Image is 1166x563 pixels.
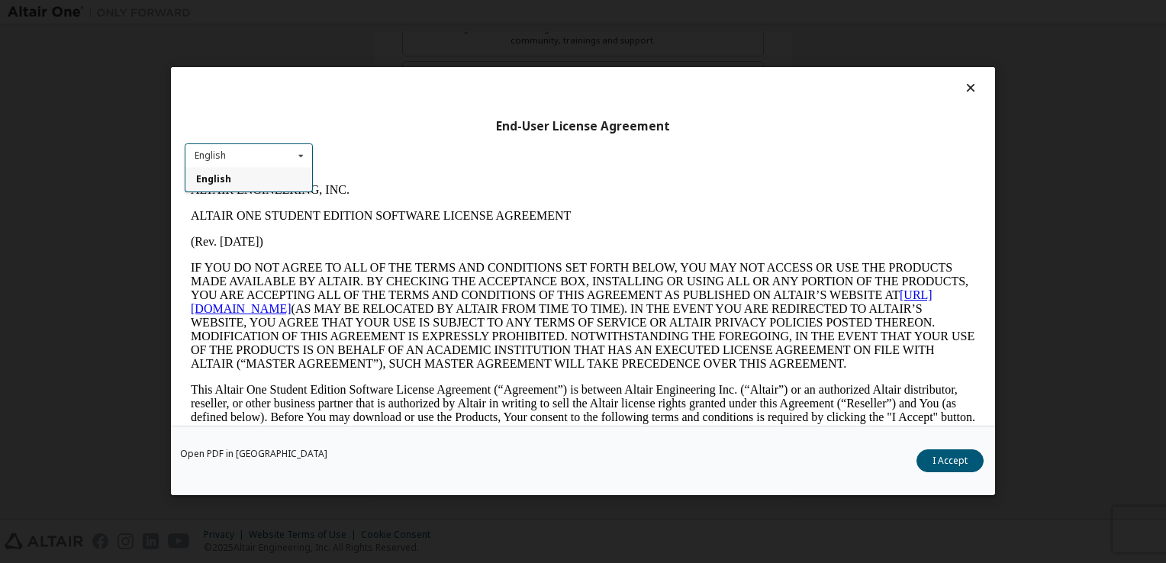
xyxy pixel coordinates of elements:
[196,173,231,186] span: English
[6,32,791,46] p: ALTAIR ONE STUDENT EDITION SOFTWARE LICENSE AGREEMENT
[6,6,791,20] p: ALTAIR ENGINEERING, INC.
[6,111,748,138] a: [URL][DOMAIN_NAME]
[195,151,226,160] div: English
[916,450,984,473] button: I Accept
[185,119,981,134] div: End-User License Agreement
[6,84,791,194] p: IF YOU DO NOT AGREE TO ALL OF THE TERMS AND CONDITIONS SET FORTH BELOW, YOU MAY NOT ACCESS OR USE...
[6,58,791,72] p: (Rev. [DATE])
[6,206,791,261] p: This Altair One Student Edition Software License Agreement (“Agreement”) is between Altair Engine...
[180,450,327,459] a: Open PDF in [GEOGRAPHIC_DATA]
